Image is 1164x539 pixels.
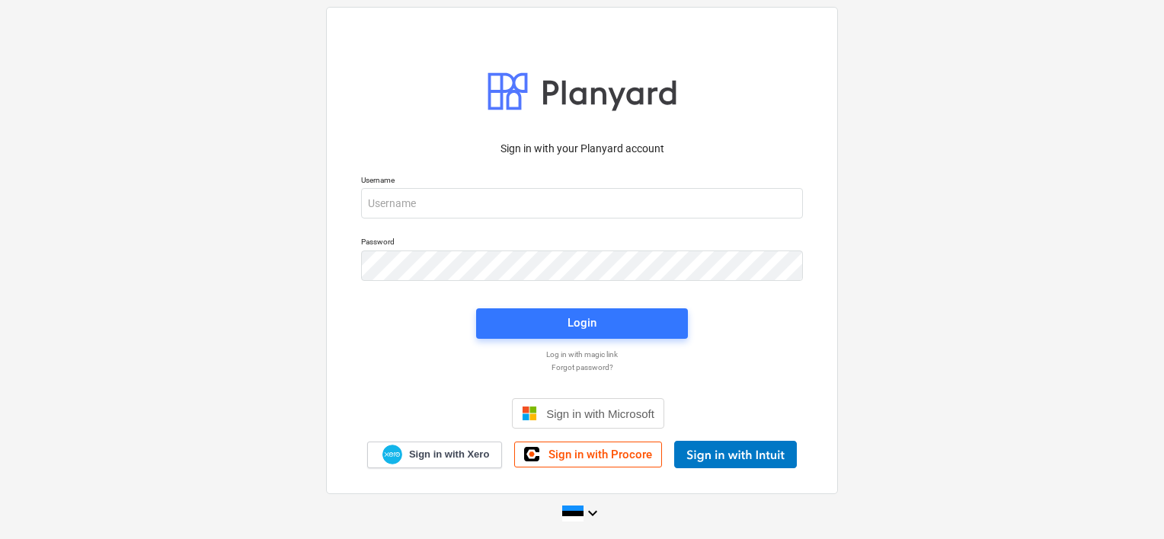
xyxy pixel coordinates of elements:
p: Sign in with your Planyard account [361,141,803,157]
span: Sign in with Procore [548,448,652,461]
a: Sign in with Xero [367,442,503,468]
span: Sign in with Xero [409,448,489,461]
button: Login [476,308,688,339]
a: Log in with magic link [353,349,811,359]
p: Username [361,175,803,188]
a: Sign in with Procore [514,442,662,467]
div: Login [568,313,596,333]
img: Microsoft logo [522,406,537,421]
input: Username [361,188,803,218]
p: Password [361,237,803,250]
i: keyboard_arrow_down [584,504,602,522]
span: Sign in with Microsoft [546,407,654,420]
a: Forgot password? [353,362,811,372]
img: Xero logo [382,445,402,465]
